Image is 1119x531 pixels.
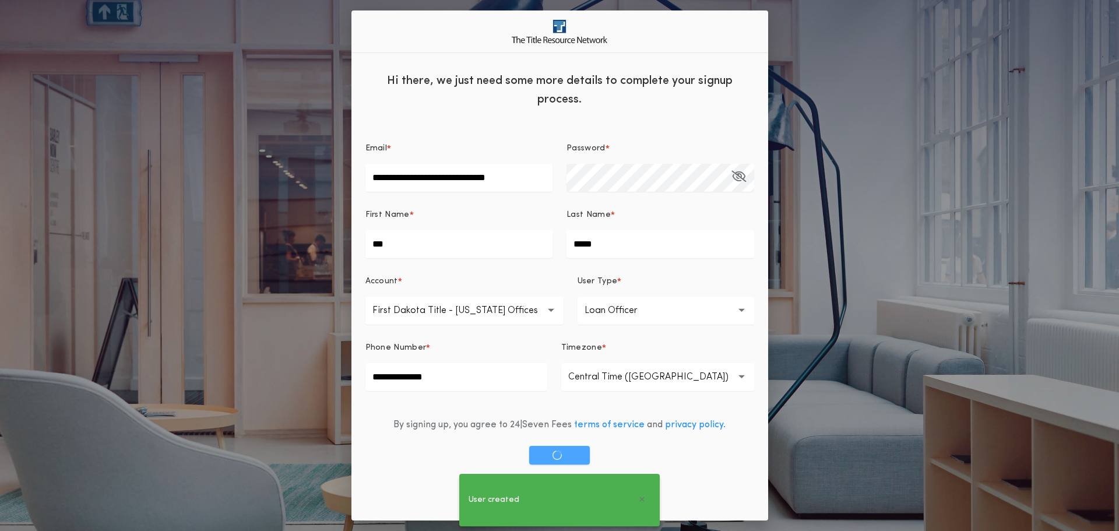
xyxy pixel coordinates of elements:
[351,62,768,115] div: Hi there, we just need some more details to complete your signup process.
[365,143,388,154] p: Email
[574,420,645,430] a: terms of service
[365,297,564,325] button: First Dakota Title - [US_STATE] Offices
[393,418,726,432] div: By signing up, you agree to 24|Seven Fees and
[365,164,553,192] input: Email*
[365,342,427,354] p: Phone Number
[731,164,746,192] button: Password*
[665,420,726,430] a: privacy policy.
[512,20,607,43] img: logo
[578,297,754,325] button: Loan Officer
[561,363,754,391] button: Central Time ([GEOGRAPHIC_DATA])
[568,370,747,384] p: Central Time ([GEOGRAPHIC_DATA])
[566,209,611,221] p: Last Name
[469,494,519,507] span: User created
[365,363,547,391] input: Phone Number*
[585,304,656,318] p: Loan Officer
[578,276,618,287] p: User Type
[566,164,754,192] input: Password*
[561,342,603,354] p: Timezone
[372,304,557,318] p: First Dakota Title - [US_STATE] Offices
[566,143,606,154] p: Password
[365,209,410,221] p: First Name
[566,230,754,258] input: Last Name*
[365,230,553,258] input: First Name*
[365,276,398,287] p: Account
